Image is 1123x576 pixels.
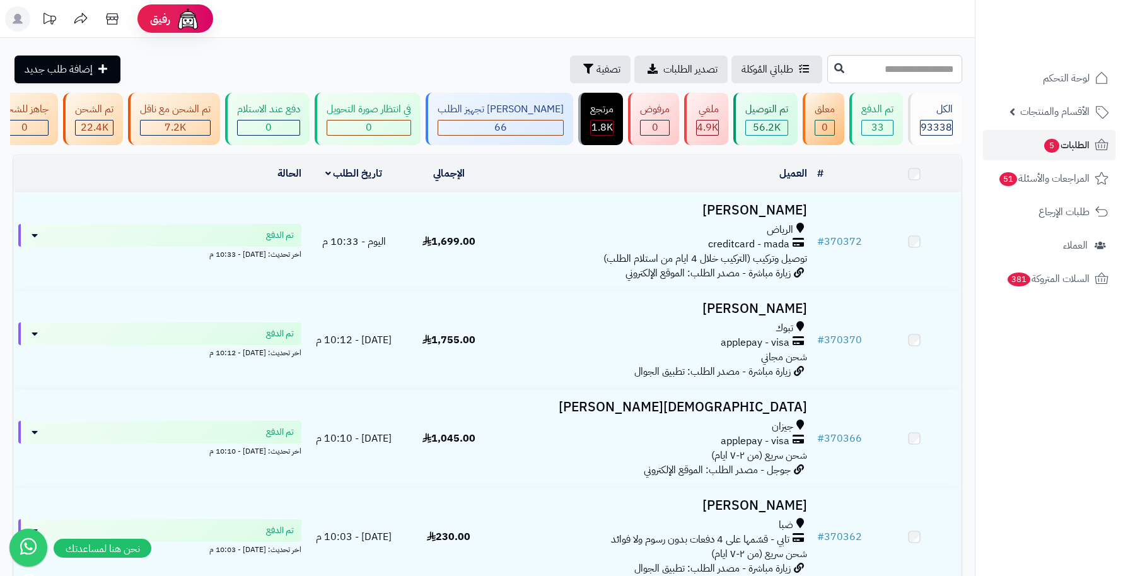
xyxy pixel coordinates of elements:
span: 1.8K [591,120,613,135]
div: 0 [1,120,48,135]
span: تم الدفع [266,229,294,242]
span: 0 [265,120,272,135]
span: # [817,332,824,348]
span: تم الدفع [266,426,294,438]
span: اليوم - 10:33 م [322,234,386,249]
span: [DATE] - 10:03 م [316,529,392,544]
div: 7223 [141,120,210,135]
a: # [817,166,823,181]
a: الحالة [277,166,301,181]
div: اخر تحديث: [DATE] - 10:12 م [18,345,301,358]
div: 66 [438,120,563,135]
div: 56206 [746,120,788,135]
a: مرفوض 0 [626,93,682,145]
span: 0 [21,120,28,135]
a: ملغي 4.9K [682,93,731,145]
span: applepay - visa [721,336,789,350]
span: creditcard - mada [708,237,789,252]
span: 1,699.00 [422,234,475,249]
span: الرياض [767,223,793,237]
div: اخر تحديث: [DATE] - 10:10 م [18,444,301,457]
span: 56.2K [753,120,781,135]
div: تم التوصيل [745,102,788,117]
span: 93338 [921,120,952,135]
a: المراجعات والأسئلة51 [983,163,1115,194]
div: 1783 [591,120,613,135]
span: المراجعات والأسئلة [998,170,1090,187]
a: العملاء [983,230,1115,261]
span: الأقسام والمنتجات [1020,103,1090,120]
div: تم الدفع [861,102,893,117]
span: تابي - قسّمها على 4 دفعات بدون رسوم ولا فوائد [611,532,789,547]
div: 0 [815,120,834,135]
a: الكل93338 [905,93,965,145]
span: جيزان [772,420,793,434]
a: [PERSON_NAME] تجهيز الطلب 66 [423,93,576,145]
div: 33 [862,120,893,135]
span: ضبا [779,518,793,532]
a: في انتظار صورة التحويل 0 [312,93,423,145]
span: طلبات الإرجاع [1039,203,1090,221]
div: 22380 [76,120,113,135]
button: تصفية [570,56,631,83]
span: السلات المتروكة [1006,270,1090,288]
span: 381 [1008,273,1030,286]
span: لوحة التحكم [1043,69,1090,87]
span: تم الدفع [266,327,294,340]
span: 1,045.00 [422,431,475,446]
h3: [DEMOGRAPHIC_DATA][PERSON_NAME] [501,400,807,414]
div: تم الشحن [75,102,113,117]
a: طلبات الإرجاع [983,197,1115,227]
span: 0 [652,120,658,135]
h3: [PERSON_NAME] [501,302,807,316]
a: العميل [779,166,807,181]
a: تم التوصيل 56.2K [731,93,800,145]
span: زيارة مباشرة - مصدر الطلب: تطبيق الجوال [634,364,791,379]
div: 0 [238,120,300,135]
h3: [PERSON_NAME] [501,498,807,513]
span: الطلبات [1043,136,1090,154]
div: تم الشحن مع ناقل [140,102,211,117]
span: العملاء [1063,237,1088,254]
span: # [817,234,824,249]
div: [PERSON_NAME] تجهيز الطلب [438,102,564,117]
div: ملغي [696,102,719,117]
a: #370366 [817,431,862,446]
a: تاريخ الطلب [325,166,383,181]
div: 0 [641,120,669,135]
span: 5 [1044,139,1059,153]
span: 33 [871,120,884,135]
a: الإجمالي [433,166,465,181]
a: تحديثات المنصة [33,6,65,35]
span: 7.2K [165,120,186,135]
span: 22.4K [81,120,108,135]
span: # [817,529,824,544]
div: اخر تحديث: [DATE] - 10:33 م [18,247,301,260]
div: مرفوض [640,102,670,117]
span: زيارة مباشرة - مصدر الطلب: تطبيق الجوال [634,561,791,576]
a: إضافة طلب جديد [15,56,120,83]
div: مرتجع [590,102,614,117]
span: [DATE] - 10:10 م [316,431,392,446]
div: اخر تحديث: [DATE] - 10:03 م [18,542,301,555]
span: تصفية [596,62,620,77]
span: شحن سريع (من ٢-٧ ايام) [711,448,807,463]
span: تبوك [776,321,793,336]
span: # [817,431,824,446]
div: الكل [920,102,953,117]
div: 0 [327,120,410,135]
a: #370362 [817,529,862,544]
span: 0 [366,120,372,135]
span: رفيق [150,11,170,26]
img: ai-face.png [175,6,201,32]
span: 66 [494,120,507,135]
a: دفع عند الاستلام 0 [223,93,312,145]
span: 51 [999,172,1017,186]
div: معلق [815,102,835,117]
span: شحن سريع (من ٢-٧ ايام) [711,546,807,561]
a: #370370 [817,332,862,348]
a: مرتجع 1.8K [576,93,626,145]
a: السلات المتروكة381 [983,264,1115,294]
span: 230.00 [427,529,470,544]
span: [DATE] - 10:12 م [316,332,392,348]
